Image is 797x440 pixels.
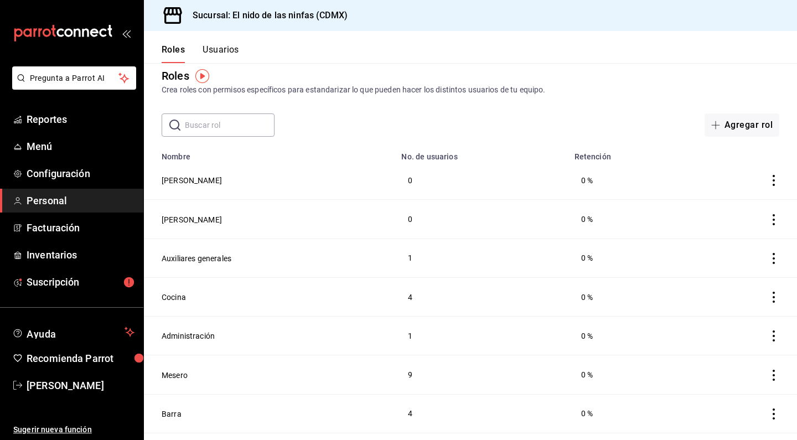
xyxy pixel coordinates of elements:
[162,214,222,225] button: [PERSON_NAME]
[768,214,779,225] button: actions
[162,253,231,264] button: Auxiliares generales
[27,351,134,366] span: Recomienda Parrot
[162,44,185,63] button: Roles
[8,80,136,92] a: Pregunta a Parrot AI
[27,275,134,289] span: Suscripción
[27,139,134,154] span: Menú
[768,330,779,341] button: actions
[13,424,134,436] span: Sugerir nueva función
[27,247,134,262] span: Inventarios
[162,330,215,341] button: Administración
[195,69,209,83] img: Tooltip marker
[395,161,567,200] td: 0
[768,253,779,264] button: actions
[568,146,692,161] th: Retención
[568,239,692,277] td: 0 %
[395,146,567,161] th: No. de usuarios
[395,200,567,239] td: 0
[27,378,134,393] span: [PERSON_NAME]
[395,239,567,277] td: 1
[568,277,692,316] td: 0 %
[162,292,186,303] button: Cocina
[27,166,134,181] span: Configuración
[395,355,567,394] td: 9
[395,317,567,355] td: 1
[568,317,692,355] td: 0 %
[162,44,239,63] div: navigation tabs
[162,408,182,420] button: Barra
[185,114,275,136] input: Buscar rol
[768,292,779,303] button: actions
[27,325,120,339] span: Ayuda
[568,355,692,394] td: 0 %
[568,394,692,433] td: 0 %
[162,84,779,96] div: Crea roles con permisos específicos para estandarizar lo que pueden hacer los distintos usuarios ...
[162,175,222,186] button: [PERSON_NAME]
[122,29,131,38] button: open_drawer_menu
[705,113,779,137] button: Agregar rol
[30,73,119,84] span: Pregunta a Parrot AI
[768,408,779,420] button: actions
[27,193,134,208] span: Personal
[162,370,188,381] button: Mesero
[12,66,136,90] button: Pregunta a Parrot AI
[184,9,348,22] h3: Sucursal: El nido de las ninfas (CDMX)
[768,370,779,381] button: actions
[144,146,395,161] th: Nombre
[395,277,567,316] td: 4
[203,44,239,63] button: Usuarios
[568,200,692,239] td: 0 %
[27,112,134,127] span: Reportes
[768,175,779,186] button: actions
[162,68,189,84] div: Roles
[395,394,567,433] td: 4
[568,161,692,200] td: 0 %
[27,220,134,235] span: Facturación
